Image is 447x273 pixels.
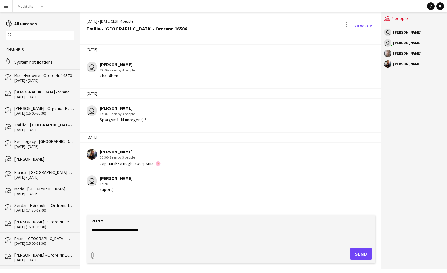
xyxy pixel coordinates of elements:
[14,139,74,144] div: Red Legacy - [GEOGRAPHIC_DATA] - Organic
[14,219,74,225] div: [PERSON_NAME] - Ordre Nr. 16486
[14,156,74,162] div: [PERSON_NAME]
[100,111,146,117] div: 17:36
[100,155,161,160] div: 00:30
[14,241,74,246] div: [DATE] (15:00-21:30)
[100,175,132,181] div: [PERSON_NAME]
[13,0,38,12] button: Mocktails
[100,187,132,192] div: super :)
[14,111,74,116] div: [DATE] (15:00-20:30)
[393,52,422,55] div: [PERSON_NAME]
[350,248,372,260] button: Send
[91,218,103,224] label: Reply
[111,19,119,24] span: CEST
[14,258,74,262] div: [DATE] - [DATE]
[14,59,74,65] div: System notifications
[14,89,74,95] div: [DEMOGRAPHIC_DATA] - Svendborg - Ordre Nr. 12836
[6,21,37,26] a: All unreads
[80,44,381,55] div: [DATE]
[14,175,74,180] div: [DATE] - [DATE]
[14,252,74,258] div: [PERSON_NAME] - Ordre Nr. 16583
[100,181,132,187] div: 17:28
[14,208,74,212] div: [DATE] (14:30-19:00)
[14,186,74,192] div: Maria - [GEOGRAPHIC_DATA] - Ordre Nr. 16528
[14,236,74,241] div: Brian - [GEOGRAPHIC_DATA] - Ordre Nr. 16191
[14,122,74,128] div: Emilie - [GEOGRAPHIC_DATA] - Ordrenr. 16586
[14,225,74,229] div: [DATE] (16:00-19:30)
[384,12,444,25] div: 4 people
[100,117,146,122] div: Spørgsmål til imorgen :) ?
[14,202,74,208] div: Serdar - Hørsholm - Ordrenr. 16596
[87,26,187,31] div: Emilie - [GEOGRAPHIC_DATA] - Ordrenr. 16586
[14,128,74,132] div: [DATE] - [DATE]
[14,95,74,99] div: [DATE] - [DATE]
[100,62,135,67] div: [PERSON_NAME]
[80,88,381,99] div: [DATE]
[100,105,146,111] div: [PERSON_NAME]
[14,170,74,175] div: Bianca - [GEOGRAPHIC_DATA] - Ordrenr. 16682
[100,67,135,73] div: 12:06
[14,78,74,83] div: [DATE] - [DATE]
[14,106,74,111] div: [PERSON_NAME] - Organic - Rungsted Kyst
[108,155,135,160] span: · Seen by 3 people
[393,41,422,45] div: [PERSON_NAME]
[80,132,381,143] div: [DATE]
[393,30,422,34] div: [PERSON_NAME]
[100,161,161,166] div: Jeg har ikke nogle spørgsmål 🌸
[393,62,422,66] div: [PERSON_NAME]
[108,111,135,116] span: · Seen by 3 people
[100,149,161,155] div: [PERSON_NAME]
[14,73,74,78] div: Mia - Hvidovre - Ordre Nr. 16370
[87,19,187,24] div: [DATE] - [DATE] | 4 people
[352,21,375,31] a: View Job
[100,73,135,79] div: Chat åben
[14,144,74,149] div: [DATE] - [DATE]
[108,68,135,72] span: · Seen by 4 people
[14,192,74,196] div: [DATE] - [DATE]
